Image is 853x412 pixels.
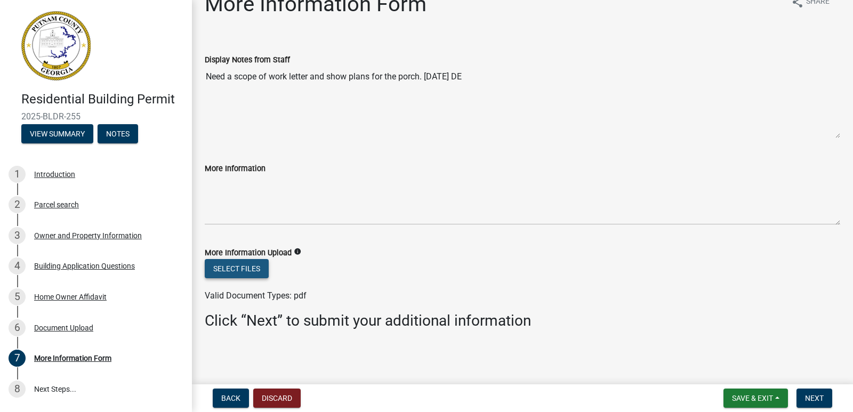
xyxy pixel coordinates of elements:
div: 7 [9,350,26,367]
label: More Information Upload [205,249,292,257]
div: 2 [9,196,26,213]
span: Save & Exit [732,394,773,402]
div: 5 [9,288,26,305]
button: Notes [98,124,138,143]
div: 1 [9,166,26,183]
h4: Residential Building Permit [21,92,183,107]
i: info [294,248,301,255]
div: 3 [9,227,26,244]
label: Display Notes from Staff [205,56,290,64]
button: Next [796,389,832,408]
button: Discard [253,389,301,408]
label: More Information [205,165,265,173]
wm-modal-confirm: Summary [21,130,93,139]
button: View Summary [21,124,93,143]
span: Valid Document Types: pdf [205,290,307,301]
wm-modal-confirm: Notes [98,130,138,139]
div: Document Upload [34,324,93,332]
button: Back [213,389,249,408]
button: Select files [205,259,269,278]
textarea: Need a scope of work letter and show plans for the porch. [DATE] DE [205,66,840,139]
div: Owner and Property Information [34,232,142,239]
div: Parcel search [34,201,79,208]
button: Save & Exit [723,389,788,408]
div: 8 [9,381,26,398]
h3: Click “Next” to submit your additional information [205,312,840,330]
div: Introduction [34,171,75,178]
div: 6 [9,319,26,336]
div: More Information Form [34,354,111,362]
span: Next [805,394,824,402]
div: 4 [9,257,26,274]
span: 2025-BLDR-255 [21,111,171,122]
div: Home Owner Affidavit [34,293,107,301]
img: Putnam County, Georgia [21,11,91,80]
div: Building Application Questions [34,262,135,270]
span: Back [221,394,240,402]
